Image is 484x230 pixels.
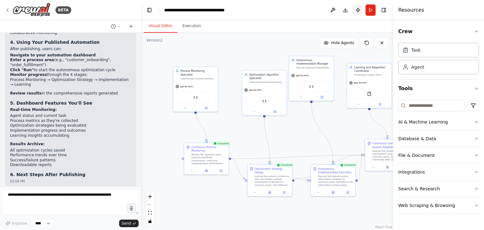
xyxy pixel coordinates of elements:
span: gpt-4o-mini [249,89,262,91]
img: Change Implementor [309,84,314,89]
button: Open in side panel [196,106,216,110]
li: to start the autonomous optimization cycle [10,68,131,73]
div: CompletedContinuous Process MonitoringMonitor the {process_area} business workflows continuously,... [184,143,229,175]
g: Edge from 4a4809f3-a60d-4ae0-8a27-8068f5bac6a0 to e2944163-3050-4b34-9e61-345e10b55e00 [194,110,208,141]
button: Start a new chat [126,23,136,30]
span: Hide Agents [331,40,354,45]
li: through the 4 stages: [10,72,131,87]
button: toggle interactivity [146,217,154,225]
button: Web Scraping & Browsing [398,197,479,214]
span: gpt-4o-mini [354,81,366,84]
button: zoom out [146,201,154,209]
div: Monitor the {process_area} business workflows continuously, collecting comprehensive performance ... [191,153,226,165]
g: Edge from 821ee61b-0921-4e7b-981d-77d5831215dc to 8ab9ab9c-c14f-4b71-8ff1-a92bf032b994 [367,110,389,137]
button: Open in side panel [312,95,332,99]
button: zoom in [146,193,154,201]
div: Continuous Learning and System Adaptation [372,141,407,149]
img: ProcessOptimizer [262,99,267,103]
div: Process Monitoring SpecialistContinuously monitor business workflows for {process_area}, collecti... [173,67,218,112]
div: Execute approved optimization strategies for {process_area}, monitor implementation results in re... [297,66,331,69]
li: (e.g., "customer_onboarding", "order_fulfillment") [10,58,131,67]
div: Synthesize insights from monitoring, optimization, and implementation cycles to build organizatio... [354,74,389,77]
button: Hide Agents [320,38,358,48]
div: Crew [398,40,479,79]
li: Performance trends over time [10,153,131,158]
button: View output [380,165,395,170]
button: Open in side panel [265,109,285,114]
div: CompletedContinuous Learning and System AdaptationAnalyze the complete optimization cycle results... [365,139,410,171]
li: Implementation progress and outcomes [10,128,131,133]
div: Continuous Process Monitoring [191,145,226,152]
button: Visual Editor [144,20,177,33]
div: Optimization Strategy Design [255,167,290,174]
div: Completed [275,163,294,167]
g: Edge from 4755f69c-4990-4d17-b783-eb78ecd97aca to 8ab9ab9c-c14f-4b71-8ff1-a92bf032b994 [358,153,363,182]
div: Task [411,47,421,53]
strong: Navigate to your automation dashboard [10,53,96,57]
div: Continuously monitor business workflows for {process_area}, collecting real-time performance metr... [181,77,216,80]
li: Learning insights accumulating [10,133,131,138]
button: Send [119,220,139,227]
img: Logo [13,3,50,17]
li: Collaborative monitoring [10,31,131,36]
button: AI & Machine Learning [398,114,479,130]
g: Edge from e2944163-3050-4b34-9e61-345e10b55e00 to 8ab9ab9c-c14f-4b71-8ff1-a92bf032b994 [231,153,363,160]
div: BETA [55,6,71,14]
li: Process metrics as they're collected [10,118,131,124]
g: Edge from 49fcbca4-8f75-48a8-93e9-a05070b32c76 to 9f74aad4-ba83-46a8-92ed-0498d8bd1889 [262,117,272,163]
span: Improve [12,221,27,226]
strong: Real-time Monitoring: [10,107,57,112]
li: Agent status and current task [10,113,131,118]
div: Execute the highest-priority optimization strategy for {process_area} identified in the optimizat... [318,175,353,187]
span: gpt-4o-mini [180,85,193,88]
strong: 6. Next Steps After Publishing [10,172,85,177]
div: CompletedAutonomous Implementation ExecutionExecute the highest-priority optimization strategy fo... [310,164,356,197]
div: 03:58 PM [10,179,131,184]
div: Analyze the process monitoring data and design multiple optimization strategies for {process_area... [255,175,290,187]
div: Optimization Algorithm SpecialistAnalyze process performance data and design data-driven optimiza... [242,70,287,116]
nav: breadcrumb [164,7,235,13]
button: View output [262,190,278,195]
button: Hide right sidebar [379,6,388,14]
button: fit view [146,209,154,217]
h4: Resources [398,6,424,14]
button: Execution [177,20,206,33]
div: Completed [339,163,357,167]
button: Click to speak your automation idea [127,204,136,213]
div: Version 2 [146,38,163,43]
li: in the comprehensive reports generated [10,91,131,96]
div: Tools [398,97,479,219]
strong: Results Archive: [10,142,45,146]
button: Hide left sidebar [145,6,154,14]
strong: 4. Using Your Published Automation [10,40,100,45]
li: Downloadable reports [10,163,131,168]
button: Open in side panel [278,190,291,195]
div: CompletedOptimization Strategy DesignAnalyze the process monitoring data and design multiple opti... [247,164,292,197]
button: Switch to previous chat [108,23,124,30]
p: After publishing, users can: [10,47,131,52]
button: Open in side panel [370,102,390,106]
strong: 5. Dashboard Features You'll See [10,101,92,106]
strong: Enter a process area [10,58,54,62]
img: FileReadTool [367,92,372,96]
div: Learning and Adaptation CoordinatorSynthesize insights from monitoring, optimization, and impleme... [347,63,392,108]
strong: Monitor progress [10,72,47,77]
button: Crew [398,23,479,40]
button: Open in side panel [215,169,227,173]
div: Analyze process performance data and design data-driven optimization strategies for {process_area... [249,81,284,84]
span: Send [122,221,131,226]
button: Open in side panel [342,190,354,195]
li: Process Monitoring → Optimization Strategy → Implementation → Learning [10,78,131,87]
div: Autonomous Implementation Manager [297,58,331,66]
a: React Flow attribution [375,225,392,229]
button: Integrations [398,164,479,180]
div: Process Monitoring Specialist [181,69,216,77]
button: View output [199,169,214,173]
li: Success/failure patterns [10,158,131,163]
g: Edge from 6d2ccfb9-ef08-43b9-9ab8-6d1be605a996 to 4755f69c-4990-4d17-b783-eb78ecd97aca [309,103,335,163]
li: Optimization strategies being evaluated [10,123,131,128]
div: Agent [411,64,424,70]
button: Improve [3,219,30,227]
button: Tools [398,80,479,97]
div: React Flow controls [146,193,154,225]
